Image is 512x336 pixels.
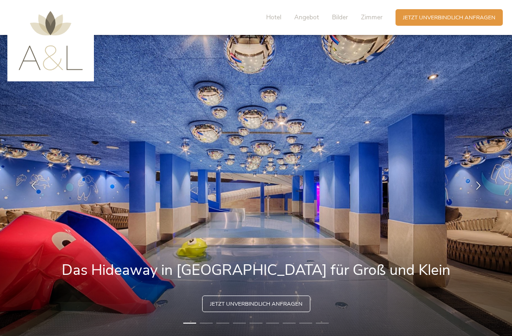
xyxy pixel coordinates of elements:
[403,14,495,22] span: Jetzt unverbindlich anfragen
[332,13,348,22] span: Bilder
[18,11,83,70] img: AMONTI & LUNARIS Wellnessresort
[266,13,281,22] span: Hotel
[210,300,303,308] span: Jetzt unverbindlich anfragen
[361,13,383,22] span: Zimmer
[294,13,319,22] span: Angebot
